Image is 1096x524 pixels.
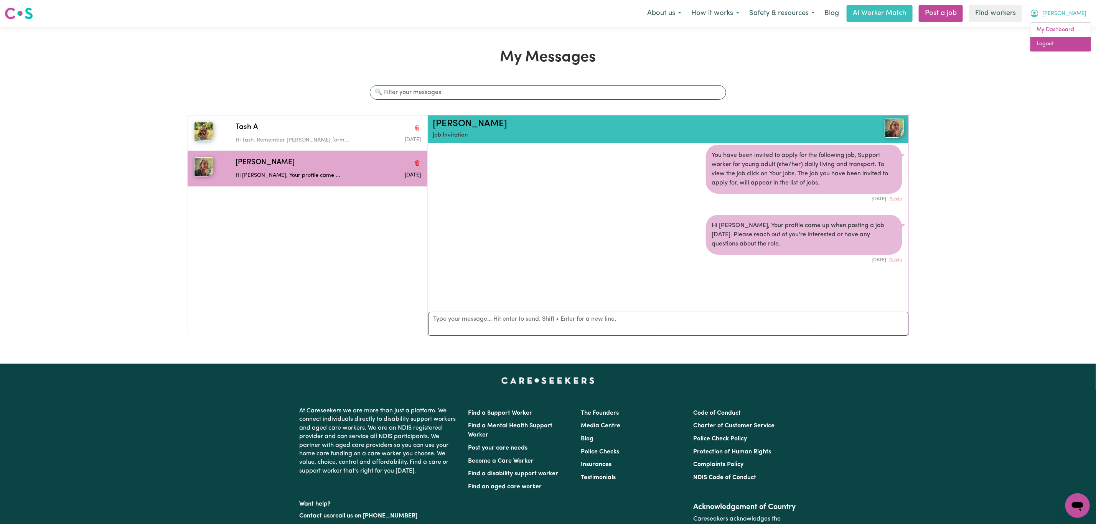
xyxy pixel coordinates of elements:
a: Find a Mental Health Support Worker [468,423,553,438]
button: About us [642,5,686,21]
span: Tash A [236,122,258,133]
span: Message sent on August 0, 2025 [405,137,421,142]
a: Harriet F [825,119,904,138]
a: Find an aged care worker [468,484,542,490]
a: Complaints Policy [693,461,743,468]
a: Careseekers logo [5,5,33,22]
h1: My Messages [187,48,909,67]
img: Careseekers logo [5,7,33,20]
a: [PERSON_NAME] [433,119,507,129]
a: Media Centre [581,423,620,429]
p: Hi Tash, Remember [PERSON_NAME] form... [236,136,359,145]
img: Tash A [194,122,213,141]
a: Protection of Human Rights [693,449,771,455]
a: Blog [820,5,844,22]
div: [DATE] [706,194,902,203]
div: My Account [1030,22,1091,52]
span: [PERSON_NAME] [1042,10,1086,18]
a: Police Checks [581,449,619,455]
a: Testimonials [581,475,616,481]
a: Post your care needs [468,445,528,451]
a: My Dashboard [1030,23,1091,37]
p: Job Invitation [433,131,825,140]
a: NDIS Code of Conduct [693,475,756,481]
button: Safety & resources [744,5,820,21]
button: Delete [890,257,902,264]
a: Find a disability support worker [468,471,559,477]
a: call us on [PHONE_NUMBER] [336,513,418,519]
div: You have been invited to apply for the following job, Support worker for young adult (she/her) da... [706,145,902,194]
a: Become a Care Worker [468,458,534,464]
a: Insurances [581,461,611,468]
p: Hi [PERSON_NAME], Your profile came ... [236,171,359,180]
a: Find workers [969,5,1022,22]
a: Post a job [919,5,963,22]
div: Hi [PERSON_NAME], Your profile came up when posting a job [DATE]. Please reach out of you're inte... [706,215,902,255]
a: Police Check Policy [693,436,747,442]
button: How it works [686,5,744,21]
button: My Account [1025,5,1091,21]
p: Want help? [300,497,459,508]
button: Delete [890,196,902,203]
p: or [300,509,459,523]
a: Find a Support Worker [468,410,532,416]
a: Code of Conduct [693,410,741,416]
span: Message sent on August 0, 2025 [405,173,421,178]
button: Tash ATash ADelete conversationHi Tash, Remember [PERSON_NAME] form...Message sent on August 0, 2025 [188,115,427,151]
img: View Harriet F's profile [885,119,904,138]
a: Logout [1030,37,1091,51]
button: Harriet F[PERSON_NAME]Delete conversationHi [PERSON_NAME], Your profile came ...Message sent on A... [188,151,427,186]
a: Charter of Customer Service [693,423,775,429]
a: Contact us [300,513,330,519]
a: Blog [581,436,593,442]
input: 🔍 Filter your messages [370,85,726,100]
div: [DATE] [706,255,902,264]
a: Careseekers home page [501,377,595,384]
a: AI Worker Match [847,5,913,22]
button: Delete conversation [414,158,421,168]
iframe: Button to launch messaging window, conversation in progress [1065,493,1090,518]
span: [PERSON_NAME] [236,157,295,168]
h2: Acknowledgement of Country [693,503,796,512]
a: The Founders [581,410,619,416]
img: Harriet F [194,157,213,176]
button: Delete conversation [414,122,421,132]
p: At Careseekers we are more than just a platform. We connect individuals directly to disability su... [300,404,459,478]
